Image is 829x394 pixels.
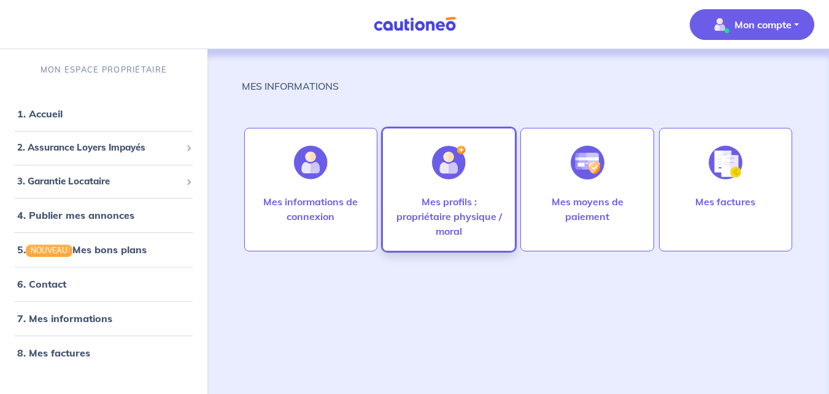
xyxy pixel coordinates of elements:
a: 7. Mes informations [17,312,112,325]
p: Mes informations de connexion [257,194,364,224]
img: illu_invoice.svg [709,146,742,179]
p: Mes moyens de paiement [533,194,641,224]
div: 7. Mes informations [5,306,202,331]
img: illu_account_add.svg [432,146,466,179]
div: 1. Accueil [5,101,202,126]
p: Mon compte [735,17,792,32]
p: Mes factures [695,194,755,209]
a: 1. Accueil [17,108,63,120]
div: 5.NOUVEAUMes bons plans [5,237,202,262]
img: illu_credit_card_no_anim.svg [571,146,604,179]
p: MON ESPACE PROPRIÉTAIRE [40,64,167,76]
span: 2. Assurance Loyers Impayés [17,141,181,155]
button: illu_account_valid_menu.svgMon compte [690,9,814,40]
img: illu_account.svg [294,146,328,179]
span: 3. Garantie Locataire [17,175,181,189]
a: 6. Contact [17,278,66,290]
div: 2. Assurance Loyers Impayés [5,136,202,160]
div: 8. Mes factures [5,341,202,365]
a: 4. Publier mes annonces [17,209,134,221]
p: MES INFORMATIONS [242,79,339,93]
div: 6. Contact [5,272,202,296]
p: Mes profils : propriétaire physique / moral [395,194,503,238]
a: 8. Mes factures [17,347,90,359]
div: 3. Garantie Locataire [5,170,202,194]
a: 5.NOUVEAUMes bons plans [17,243,147,256]
img: illu_account_valid_menu.svg [710,15,730,34]
img: Cautioneo [369,17,461,32]
div: 4. Publier mes annonces [5,203,202,227]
